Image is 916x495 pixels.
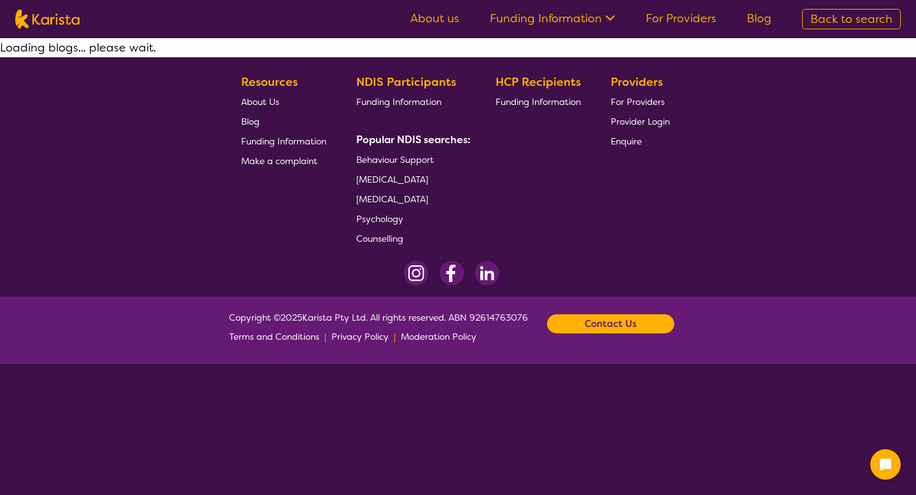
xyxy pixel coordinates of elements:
b: HCP Recipients [496,74,581,90]
img: Instagram [404,261,429,286]
span: Funding Information [241,136,326,147]
b: Resources [241,74,298,90]
a: Make a complaint [241,151,326,171]
a: Behaviour Support [356,150,466,169]
a: Provider Login [611,111,670,131]
a: [MEDICAL_DATA] [356,189,466,209]
a: Moderation Policy [401,327,476,346]
span: Privacy Policy [331,331,389,342]
a: Privacy Policy [331,327,389,346]
span: [MEDICAL_DATA] [356,174,428,185]
a: Psychology [356,209,466,228]
a: Funding Information [356,92,466,111]
span: [MEDICAL_DATA] [356,193,428,205]
b: Providers [611,74,663,90]
b: NDIS Participants [356,74,456,90]
a: Blog [241,111,326,131]
span: For Providers [611,96,665,108]
span: Moderation Policy [401,331,476,342]
span: Enquire [611,136,642,147]
a: Back to search [802,9,901,29]
span: About Us [241,96,279,108]
a: For Providers [611,92,670,111]
span: Back to search [810,11,892,27]
span: Terms and Conditions [229,331,319,342]
span: Make a complaint [241,155,317,167]
a: Terms and Conditions [229,327,319,346]
img: Facebook [439,261,464,286]
img: LinkedIn [475,261,499,286]
span: Funding Information [496,96,581,108]
a: For Providers [646,11,716,26]
span: Behaviour Support [356,154,434,165]
span: Provider Login [611,116,670,127]
a: Funding Information [241,131,326,151]
p: | [324,327,326,346]
a: Blog [747,11,772,26]
img: Karista logo [15,10,80,29]
span: Funding Information [356,96,441,108]
span: Counselling [356,233,403,244]
b: Contact Us [585,314,637,333]
a: Funding Information [490,11,615,26]
span: Copyright © 2025 Karista Pty Ltd. All rights reserved. ABN 92614763076 [229,308,528,346]
a: About Us [241,92,326,111]
a: Enquire [611,131,670,151]
a: Counselling [356,228,466,248]
a: Funding Information [496,92,581,111]
span: Blog [241,116,260,127]
p: | [394,327,396,346]
b: Popular NDIS searches: [356,133,471,146]
a: [MEDICAL_DATA] [356,169,466,189]
a: About us [410,11,459,26]
span: Psychology [356,213,403,225]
